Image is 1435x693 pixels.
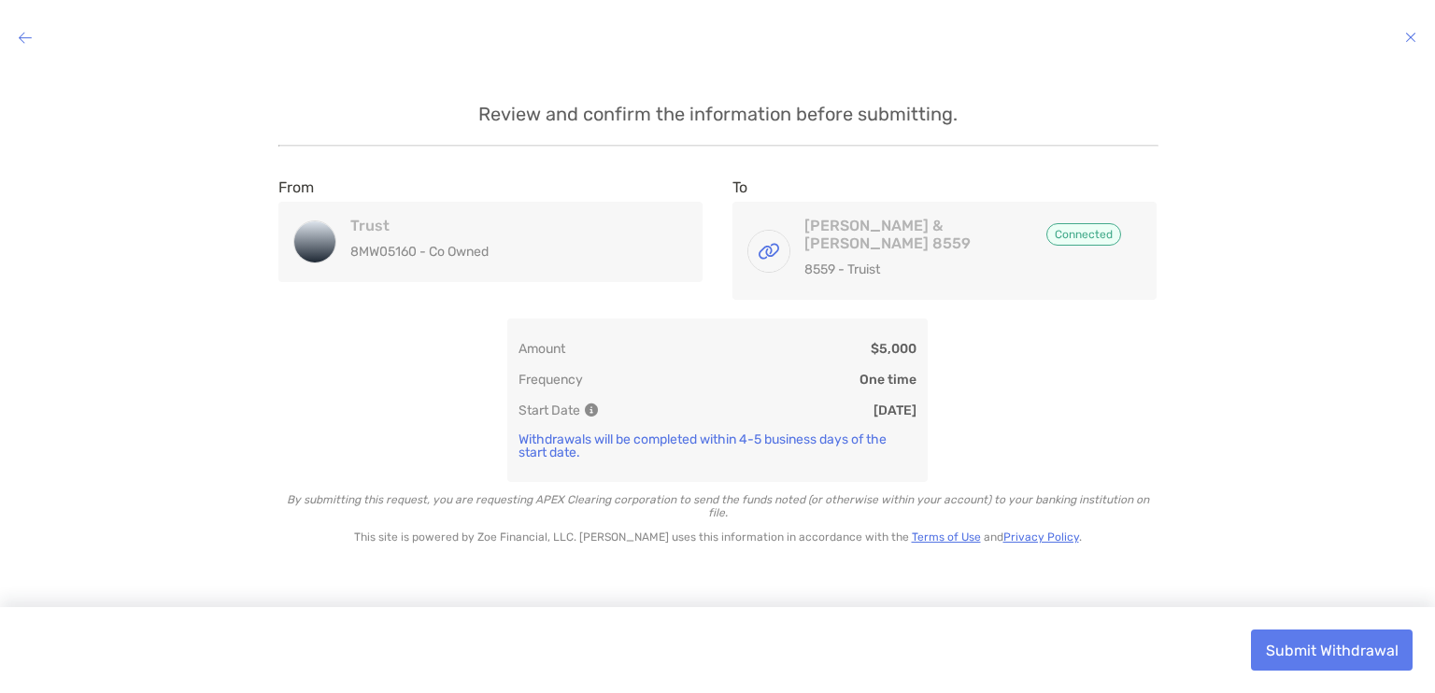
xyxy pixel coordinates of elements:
p: Start Date [519,403,596,418]
a: Terms of Use [912,530,981,544]
img: Trust [294,221,335,262]
button: Submit Withdrawal [1251,629,1413,671]
label: From [278,178,314,196]
p: 8MW05160 - Co Owned [350,240,667,263]
p: This site is powered by Zoe Financial, LLC. [PERSON_NAME] uses this information in accordance wit... [278,530,1157,544]
p: By submitting this request, you are requesting APEX Clearing corporation to send the funds noted ... [278,493,1157,519]
img: James & Christi 8559 [748,231,789,272]
p: Review and confirm the information before submitting. [278,103,1157,126]
p: $5,000 [871,341,916,357]
h4: [PERSON_NAME] & [PERSON_NAME] 8559 [804,217,1121,252]
p: One time [860,372,916,388]
label: To [732,178,747,196]
p: [DATE] [874,403,916,418]
p: Frequency [519,372,583,388]
a: Privacy Policy [1003,530,1079,544]
h4: Trust [350,217,667,234]
p: 8559 - Truist [804,258,1121,281]
p: Amount [519,341,565,357]
p: Withdrawals will be completed within 4-5 business days of the start date. [519,433,916,460]
span: Connected [1046,223,1121,246]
